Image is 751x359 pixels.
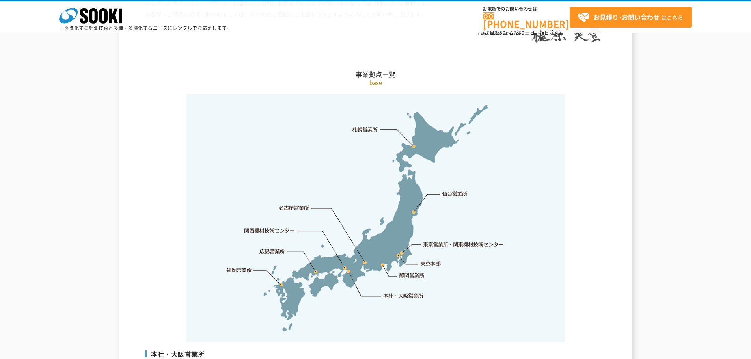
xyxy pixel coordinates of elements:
p: base [145,78,606,87]
a: 東京本部 [421,260,441,268]
img: 事業拠点一覧 [186,94,565,342]
a: 福岡営業所 [226,266,252,274]
a: 東京営業所・関東機材技術センター [423,240,504,248]
a: 名古屋営業所 [279,204,309,212]
a: お見積り･お問い合わせはこちら [570,7,692,28]
span: 17:30 [511,29,525,36]
span: お電話でのお問い合わせは [483,7,570,11]
a: 静岡営業所 [399,272,425,279]
strong: お見積り･お問い合わせ [593,12,660,22]
span: はこちら [578,11,683,23]
a: 札幌営業所 [352,125,378,133]
a: [PHONE_NUMBER] [483,12,570,28]
p: 日々進化する計測技術と多種・多様化するニーズにレンタルでお応えします。 [59,26,232,30]
span: 8:50 [495,29,506,36]
a: 広島営業所 [260,247,285,255]
span: (平日 ～ 土日、祝日除く) [483,29,561,36]
a: 関西機材技術センター [244,227,294,234]
a: 仙台営業所 [442,190,468,198]
a: 本社・大阪営業所 [382,292,424,299]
